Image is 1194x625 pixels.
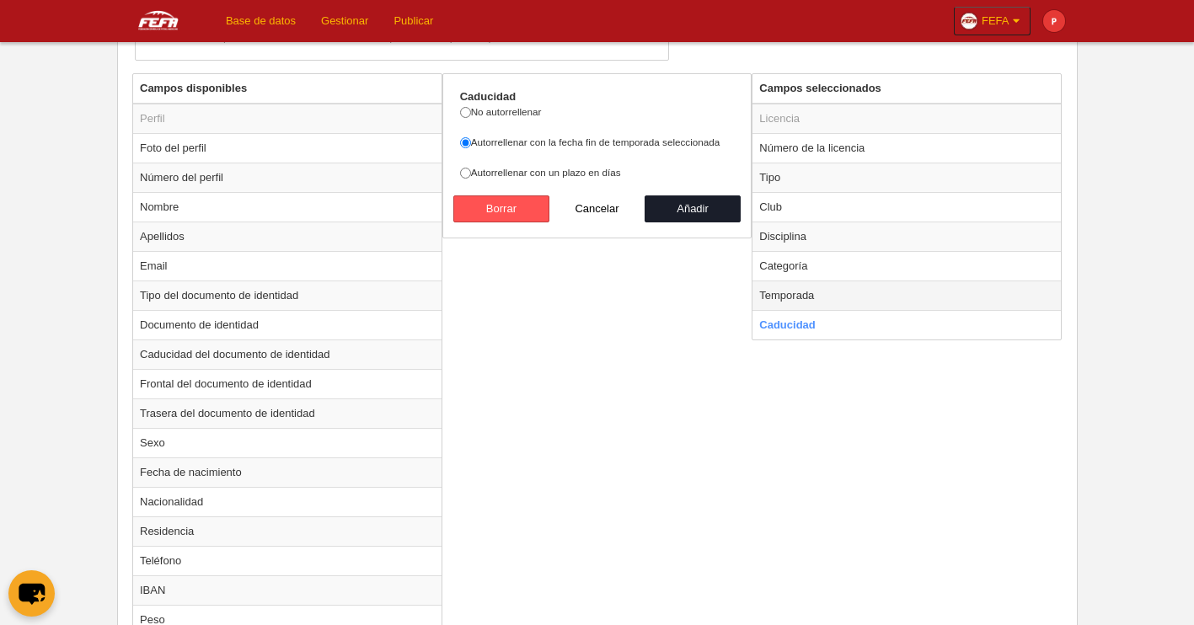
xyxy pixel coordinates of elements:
label: Autorrellenar con la fecha fin de temporada seleccionada [460,135,735,150]
td: Caducidad [752,310,1061,339]
td: Tipo del documento de identidad [133,280,442,310]
td: Club [752,192,1061,222]
td: Sexo [133,428,442,457]
td: Número de la licencia [752,133,1061,163]
button: chat-button [8,570,55,617]
td: Número del perfil [133,163,442,192]
td: Apellidos [133,222,442,251]
img: c2l6ZT0zMHgzMCZmcz05JnRleHQ9UCZiZz1lNTM5MzU%3D.png [1043,10,1065,32]
button: Añadir [645,195,741,222]
input: Autorrellenar con la fecha fin de temporada seleccionada [460,137,471,148]
td: Categoría [752,251,1061,280]
label: No autorrellenar [460,104,735,120]
td: Nacionalidad [133,487,442,516]
span: FEFA [982,13,1009,29]
td: Temporada [752,280,1061,310]
td: Caducidad del documento de identidad [133,339,442,369]
input: No autorrellenar [460,107,471,118]
td: IBAN [133,575,442,605]
label: Autorrellenar con un plazo en días [460,165,735,180]
td: Fecha de nacimiento [133,457,442,487]
td: Trasera del documento de identidad [133,398,442,428]
td: Email [133,251,442,280]
input: Autorrellenar con un plazo en días [460,168,471,179]
td: Licencia [752,104,1061,134]
img: Oazxt6wLFNvE.30x30.jpg [961,13,977,29]
td: Disciplina [752,222,1061,251]
td: Teléfono [133,546,442,575]
strong: Caducidad [460,90,516,103]
td: Tipo [752,163,1061,192]
button: Borrar [453,195,549,222]
td: Frontal del documento de identidad [133,369,442,398]
td: Perfil [133,104,442,134]
th: Campos disponibles [133,74,442,104]
img: FEFA [117,10,200,30]
td: Residencia [133,516,442,546]
th: Campos seleccionados [752,74,1061,104]
a: FEFA [954,7,1031,35]
td: Nombre [133,192,442,222]
td: Foto del perfil [133,133,442,163]
button: Cancelar [549,195,645,222]
td: Documento de identidad [133,310,442,339]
